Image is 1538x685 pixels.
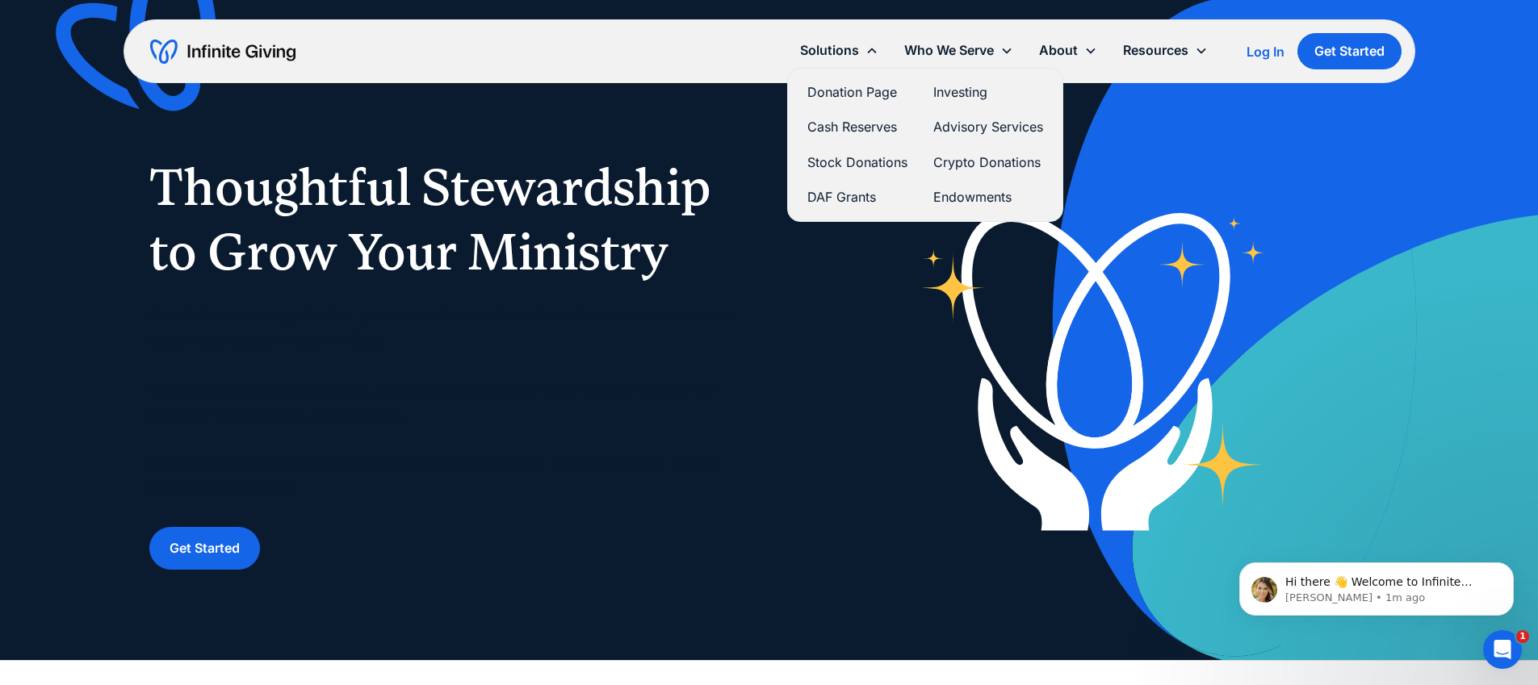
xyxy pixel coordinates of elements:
p: As a faith-based organization, you need a trusted financial partner who understands the unique ne... [149,303,737,501]
a: Cash Reserves [807,116,907,138]
div: Solutions [787,33,891,68]
div: Who We Serve [904,40,994,61]
div: Who We Serve [891,33,1026,68]
strong: Build a stronger financial foundation to support the work [DEMOGRAPHIC_DATA] has called you to do. [149,455,715,497]
h1: Thoughtful Stewardship to Grow Your Ministry [149,155,737,284]
span: 1 [1516,630,1529,643]
div: Resources [1110,33,1221,68]
div: Resources [1123,40,1188,61]
iframe: Intercom notifications message [1215,528,1538,641]
a: Stock Donations [807,152,907,173]
a: Investing [933,81,1043,103]
a: Get Started [1297,33,1402,69]
a: Crypto Donations [933,152,1043,173]
a: Donation Page [807,81,907,103]
a: Advisory Services [933,116,1043,138]
div: About [1026,33,1110,68]
a: Log In [1247,42,1284,61]
nav: Solutions [787,68,1063,222]
a: DAF Grants [807,186,907,208]
a: Endowments [933,186,1043,208]
div: Log In [1247,45,1284,58]
div: About [1039,40,1078,61]
img: nonprofit donation platform for faith-based organizations and ministries [907,174,1284,551]
a: home [150,39,295,65]
div: Solutions [800,40,859,61]
iframe: Intercom live chat [1483,630,1522,669]
a: Get Started [149,527,260,570]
